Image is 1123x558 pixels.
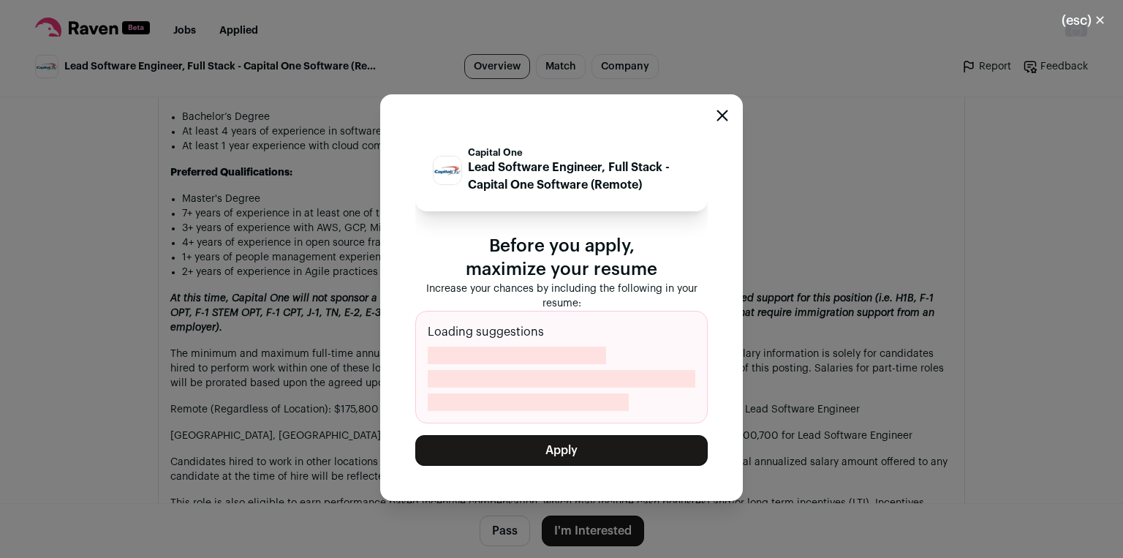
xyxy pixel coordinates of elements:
button: Close modal [716,110,728,121]
button: Close modal [1044,4,1123,37]
button: Apply [415,435,708,466]
img: 24b4cd1a14005e1eb0453b1a75ab48f7ab5ae425408ff78ab99c55fada566dcb.jpg [434,157,461,184]
p: Before you apply, maximize your resume [415,235,708,282]
p: Lead Software Engineer, Full Stack - Capital One Software (Remote) [468,159,690,194]
div: Loading suggestions [415,311,708,423]
p: Increase your chances by including the following in your resume: [415,282,708,311]
p: Capital One [468,147,690,159]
